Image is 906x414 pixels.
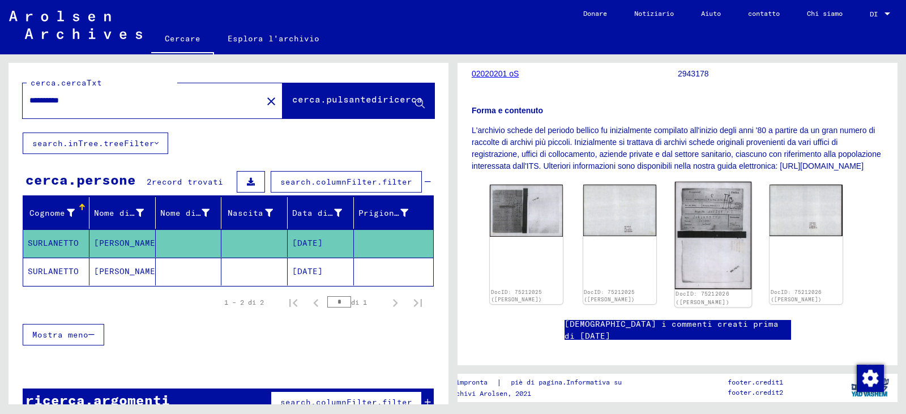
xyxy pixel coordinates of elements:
div: Nome di nascita [160,204,224,222]
font: SURLANETTO [28,238,79,248]
div: Nome di battesimo [94,204,158,222]
font: 2943178 [678,69,709,78]
font: [PERSON_NAME] [94,266,160,276]
font: Prigioniero n. [358,208,430,218]
font: Cercare [165,33,200,44]
font: DI [870,10,878,18]
mat-header-cell: Nascita [221,197,288,229]
font: Copyright © Archivi Arolsen, 2021 [400,389,531,398]
img: 001.jpg [490,185,563,237]
a: DocID: 75212026 ([PERSON_NAME]) [676,291,729,306]
mat-icon: close [264,95,278,108]
div: Prigioniero n. [358,204,422,222]
a: piè di pagina.Informativa sulla privacy [502,377,679,389]
font: search.columnFilter.filter [280,397,412,407]
font: [DATE] [292,266,323,276]
button: Ultima pagina [407,291,429,314]
font: cerca.cercaTxt [31,78,102,88]
mat-header-cell: Nome di battesimo [89,197,156,229]
font: 2 [147,177,152,187]
font: L'archivio schede del periodo bellico fu inizialmente compilato all'inizio degli anni '80 a parti... [472,126,881,170]
font: Data di nascita [292,208,369,218]
font: SURLANETTO [28,266,79,276]
mat-header-cell: Cognome [23,197,89,229]
font: contatto [748,9,780,18]
font: search.inTree.treeFilter [32,138,155,148]
img: 002.jpg [583,185,656,236]
a: Esplora l'archivio [214,25,333,52]
font: footer.credit2 [728,388,783,396]
button: search.inTree.treeFilter [23,133,168,154]
button: Chiaro [260,89,283,112]
font: footer.credit1 [728,378,783,386]
button: Pagina successiva [384,291,407,314]
button: search.columnFilter.filter [271,171,422,193]
font: Cognome [29,208,65,218]
font: Forma e contenuto [472,106,543,115]
font: cerca.pulsantediricerca [292,93,422,105]
font: ricerca.argomenti [25,391,170,408]
font: Donare [583,9,607,18]
font: Aiuto [701,9,721,18]
img: 002.jpg [770,185,843,236]
a: [DEMOGRAPHIC_DATA] i commenti creati prima di [DATE] [565,318,791,342]
button: Mostra meno [23,324,104,345]
button: search.columnFilter.filter [271,391,422,413]
button: Prima pagina [282,291,305,314]
font: piè di pagina.Informativa sulla privacy [511,378,665,386]
font: [DEMOGRAPHIC_DATA] i commenti creati prima di [DATE] [565,319,779,341]
font: Nome di nascita [160,208,237,218]
font: Mostra meno [32,330,88,340]
button: cerca.pulsantediricerca [283,83,434,118]
font: | [497,377,502,387]
a: DocID: 75212025 ([PERSON_NAME]) [491,289,542,303]
font: 1 – 2 di 2 [224,298,264,306]
font: cerca.persone [25,171,136,188]
img: Modifica consenso [857,365,884,392]
div: Nascita [226,204,287,222]
button: Pagina precedente [305,291,327,314]
mat-header-cell: Prigioniero n. [354,197,433,229]
font: record trovati [152,177,223,187]
mat-header-cell: Data di nascita [288,197,354,229]
font: [DATE] [292,238,323,248]
font: di 1 [351,298,367,306]
font: Esplora l'archivio [228,33,319,44]
font: Nome di battesimo [94,208,181,218]
font: Nascita [228,208,263,218]
div: Cognome [28,204,89,222]
font: Chi siamo [807,9,843,18]
font: [PERSON_NAME] [94,238,160,248]
a: Cercare [151,25,214,54]
img: yv_logo.png [849,373,891,402]
font: Notiziario [634,9,674,18]
a: DocID: 75212025 ([PERSON_NAME]) [584,289,635,303]
a: DocID: 75212026 ([PERSON_NAME]) [771,289,822,303]
mat-header-cell: Nome di nascita [156,197,222,229]
div: Data di nascita [292,204,356,222]
font: search.columnFilter.filter [280,177,412,187]
a: 02020201 oS [472,69,519,78]
img: Arolsen_neg.svg [9,11,142,39]
img: 001.jpg [674,182,751,289]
